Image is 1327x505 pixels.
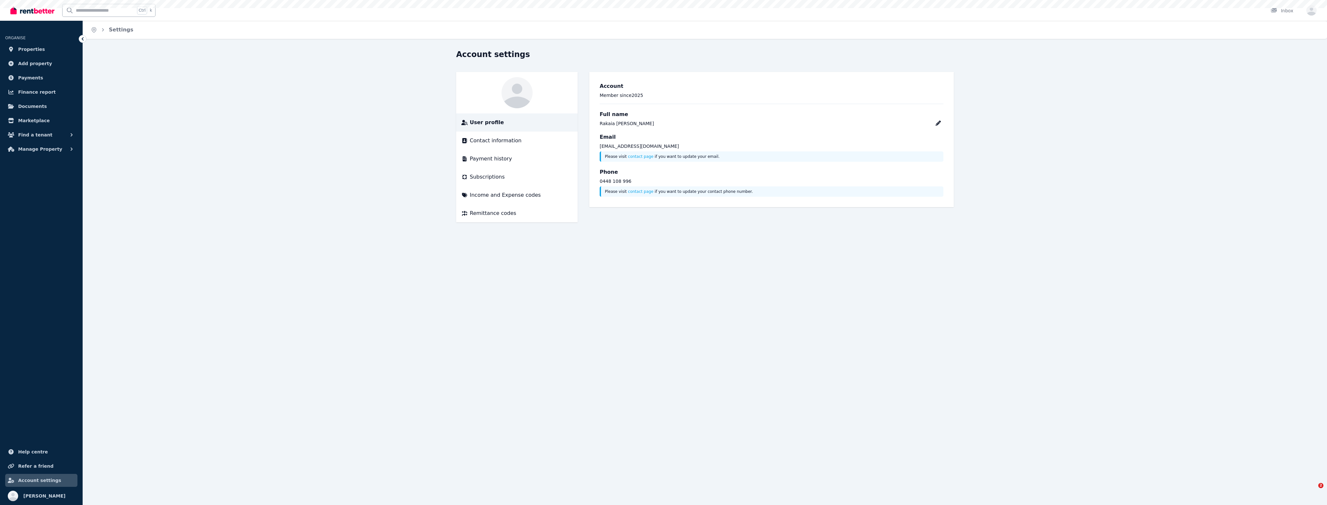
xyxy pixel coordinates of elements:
a: Help centre [5,445,77,458]
h1: Account settings [456,49,530,60]
iframe: Intercom live chat [1305,483,1321,499]
span: ORGANISE [5,36,26,40]
img: RentBetter [10,6,54,15]
span: Marketplace [18,117,50,124]
p: [EMAIL_ADDRESS][DOMAIN_NAME] [600,143,943,149]
span: Ctrl [137,6,147,15]
span: User profile [470,119,504,126]
span: 2 [1318,483,1323,488]
span: Manage Property [18,145,62,153]
a: Payment history [461,155,572,163]
span: Payment history [470,155,512,163]
h3: Phone [600,168,943,176]
p: Please visit if you want to update your contact phone number. [605,189,940,194]
h3: Full name [600,111,943,118]
a: Refer a friend [5,460,77,473]
span: Contact information [470,137,522,145]
a: Finance report [5,86,77,99]
a: Subscriptions [461,173,572,181]
div: Rakaia [PERSON_NAME] [600,120,654,127]
span: Account settings [18,476,61,484]
span: k [150,8,152,13]
span: Income and Expense codes [470,191,541,199]
p: Member since 2025 [600,92,943,99]
h3: Email [600,133,943,141]
span: Documents [18,102,47,110]
a: contact page [628,154,653,159]
a: Income and Expense codes [461,191,572,199]
a: Marketplace [5,114,77,127]
a: Remittance codes [461,209,572,217]
a: Add property [5,57,77,70]
h3: Account [600,82,943,90]
span: Find a tenant [18,131,52,139]
a: Properties [5,43,77,56]
span: Add property [18,60,52,67]
a: contact page [628,189,653,194]
a: Account settings [5,474,77,487]
span: Refer a friend [18,462,53,470]
div: Inbox [1271,7,1293,14]
span: Subscriptions [470,173,505,181]
button: Find a tenant [5,128,77,141]
a: Payments [5,71,77,84]
a: User profile [461,119,572,126]
span: Finance report [18,88,56,96]
nav: Breadcrumb [83,21,141,39]
button: Manage Property [5,143,77,156]
span: Help centre [18,448,48,456]
p: 0448 108 996 [600,178,943,184]
span: Properties [18,45,45,53]
a: Settings [109,27,133,33]
a: Documents [5,100,77,113]
span: Remittance codes [470,209,516,217]
p: Please visit if you want to update your email. [605,154,940,159]
span: [PERSON_NAME] [23,492,65,500]
span: Payments [18,74,43,82]
a: Contact information [461,137,572,145]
